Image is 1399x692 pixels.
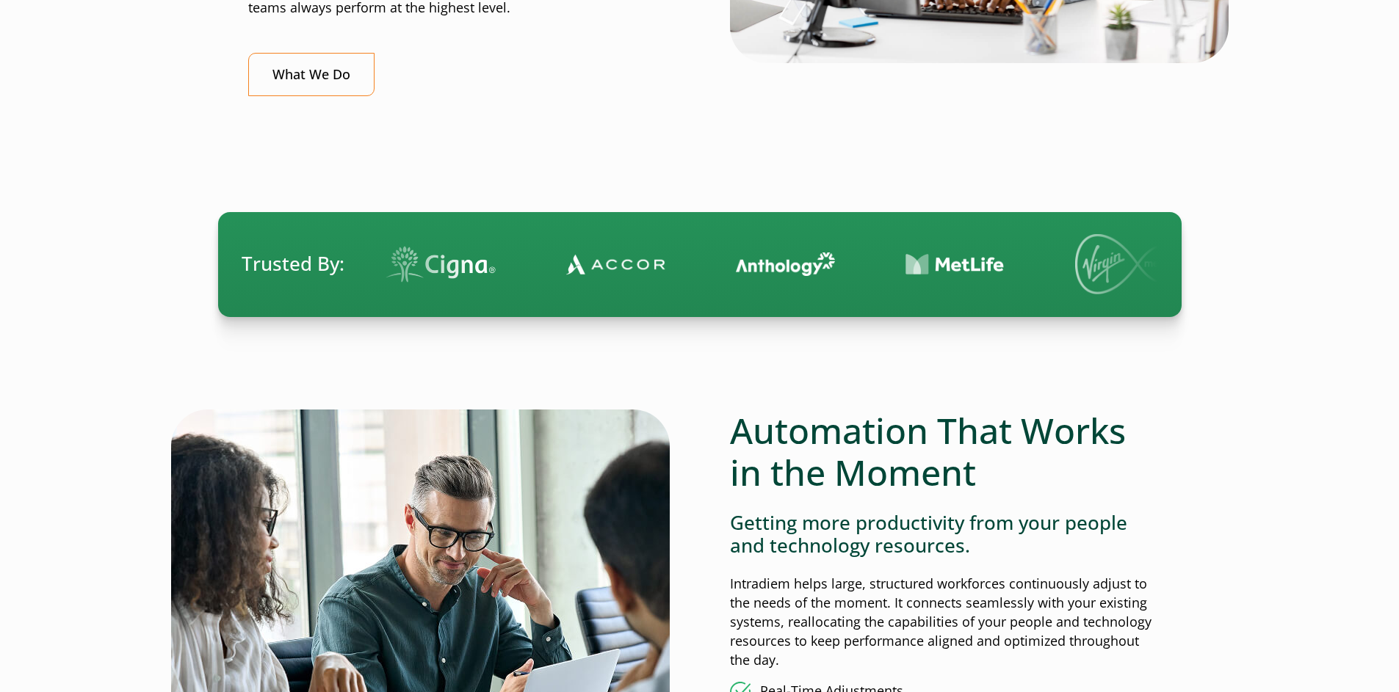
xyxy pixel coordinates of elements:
h2: Automation That Works in the Moment [730,409,1152,494]
span: Trusted By: [242,250,344,277]
h4: Getting more productivity from your people and technology resources. [730,511,1152,557]
p: Intradiem helps large, structured workforces continuously adjust to the needs of the moment. It c... [730,575,1152,670]
img: Virgin Media logo. [292,234,395,294]
img: Contact Center Automation Accor Logo [646,253,745,275]
a: What We Do [248,53,375,96]
img: Virgin Media logo. [1155,234,1258,294]
img: Contact Center Automation MetLife Logo [986,253,1085,276]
